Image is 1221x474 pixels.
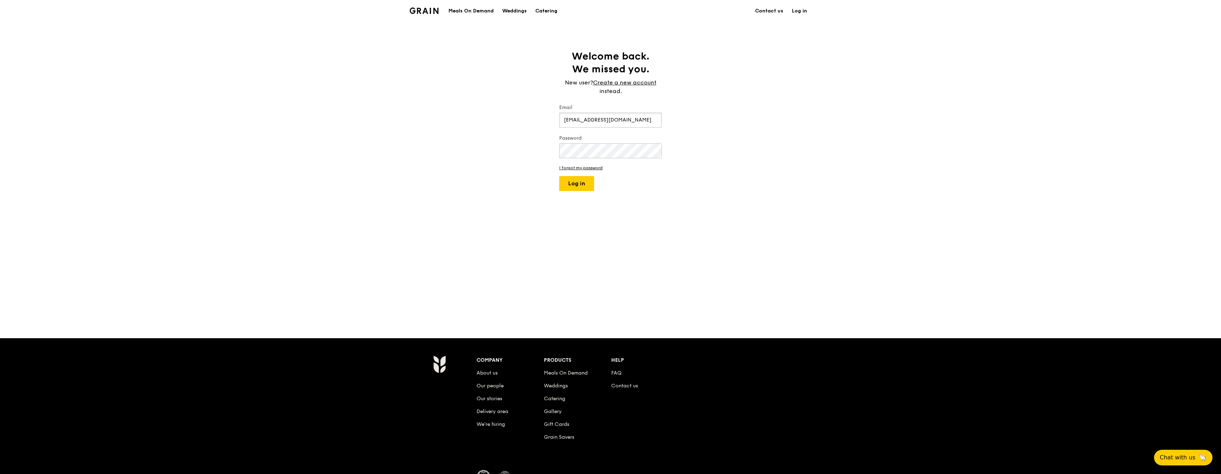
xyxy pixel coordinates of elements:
button: Log in [559,176,594,191]
span: New user? [565,79,593,86]
a: Weddings [544,383,568,389]
a: Gallery [544,408,562,414]
a: About us [477,370,498,376]
a: Our people [477,383,504,389]
img: Grain [433,355,446,373]
label: Email [559,104,662,111]
div: Company [477,355,544,365]
a: I forgot my password [559,165,662,170]
a: Create a new account [593,78,656,87]
div: Weddings [502,0,527,22]
div: Products [544,355,611,365]
a: Contact us [611,383,638,389]
a: Catering [531,0,562,22]
a: Our stories [477,396,502,402]
button: Chat with us🦙 [1154,450,1212,465]
div: Help [611,355,679,365]
a: We’re hiring [477,421,505,427]
a: FAQ [611,370,622,376]
h1: Welcome back. We missed you. [559,50,662,76]
span: instead. [599,88,622,94]
a: Delivery area [477,408,508,414]
span: Chat with us [1160,453,1195,462]
a: Log in [788,0,811,22]
a: Contact us [751,0,788,22]
a: Gift Cards [544,421,569,427]
span: 🦙 [1198,453,1207,462]
a: Weddings [498,0,531,22]
div: Catering [535,0,557,22]
img: Grain [410,7,438,14]
a: Meals On Demand [544,370,588,376]
label: Password [559,135,662,142]
a: Catering [544,396,565,402]
div: Meals On Demand [448,0,494,22]
a: Grain Savers [544,434,574,440]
